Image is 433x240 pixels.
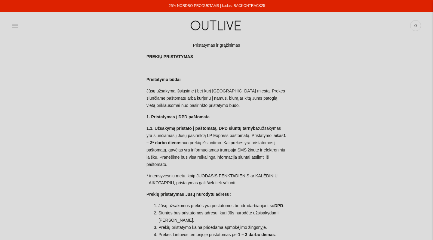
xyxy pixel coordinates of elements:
a: -25% NORDBO PRODUKTAMS | kodas: BACKONTRACK25 [167,4,265,8]
b: Pristatymo būdai [146,77,181,82]
li: Prekės Lietuvos teritorijoje pristatomas per . [158,231,287,238]
h1: Pristatymas ir grąžinimas [146,42,287,49]
p: * intensyvesniu metu, kaip JUODASIS PENKTADIENIS ar KALĖDINIU LAIKOTARPIU, pristatymas gali šiek ... [146,173,287,187]
li: Jūsų užsakomos prekės yra pristatomos bendradarbiaujant su . [158,202,287,210]
p: Užsakymas yra siunčiamas į Jūsų pasirinktą LP Express paštomatą. Pristatymo laikas nuo prekių išs... [146,125,287,168]
img: OUTLIVE [179,15,254,36]
b: 1.1. Užsakymą pristato į paštomatą, DPD siuntų tarnyba: [146,126,259,131]
b: 1 – 3* darbo dienos [146,133,286,145]
p: Jūsų užsakymą išsiųsime į bet kurį [GEOGRAPHIC_DATA] miestą. Prekes siunčiame paštomatu arba kurj... [146,88,287,109]
li: Prekių pristatymo kaina pridedama apmokėjimo žingsnyje. [158,224,287,231]
li: Siuntos bus pristatomos adresu, kurį Jūs nurodėte užsisakydami [PERSON_NAME]. [158,210,287,224]
span: 0 [411,21,420,30]
b: PREKIŲ PRISTATYMAS [146,54,193,59]
strong: DPD [274,203,283,208]
strong: 1 – 3 darbo dienas [238,232,275,237]
a: 0 [410,19,421,32]
b: Prekių pristatymas Jūsų nurodytu adresu: [146,192,231,197]
b: 1. Pristatymas į DPD paštomatą [146,114,210,119]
